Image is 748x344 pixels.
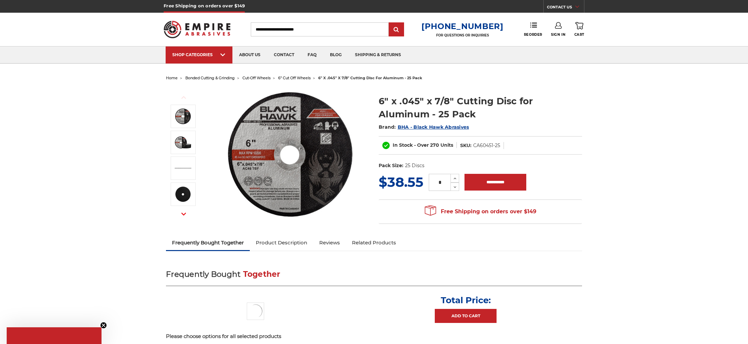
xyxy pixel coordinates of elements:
p: Please choose options for all selected products [166,333,582,340]
span: Together [243,269,280,279]
span: Brand: [379,124,396,130]
a: [PHONE_NUMBER] [421,21,504,31]
a: faq [301,46,323,64]
img: 6 inch cut off wheel for aluminum [247,303,264,320]
span: Units [440,142,453,148]
dd: CA60451-25 [473,142,500,149]
a: BHA - Black Hawk Abrasives [398,124,469,130]
span: Reorder [524,32,542,37]
span: - Over [414,142,429,148]
img: Heavy-duty 6-inch Black Hawk abrasive disc on a grinder, ideal for aluminum cutting tasks​​​​​​. [175,160,191,177]
a: Cart [574,22,584,37]
button: Next [176,207,192,221]
img: back of 6 inch aluminum cutting wheel [175,186,191,203]
img: 6 inch cut off wheel for aluminum [223,88,357,221]
a: Reviews [313,235,346,250]
img: Empire Abrasives [164,16,230,42]
span: Cart [574,32,584,37]
span: 6" x .045" x 7/8" cutting disc for aluminum - 25 pack [318,76,422,80]
a: home [166,76,178,80]
dt: Pack Size: [379,162,403,169]
a: CONTACT US [547,3,584,13]
a: bonded cutting & grinding [185,76,235,80]
img: 6 inch cut off wheel for aluminum [175,108,191,125]
p: Total Price: [441,295,491,306]
a: Reorder [524,22,542,36]
a: shipping & returns [348,46,408,64]
input: Submit [390,23,403,36]
div: SHOP CATEGORIES [172,52,226,57]
button: Close teaser [100,322,107,329]
a: blog [323,46,348,64]
span: Free Shipping on orders over $149 [425,205,536,218]
h1: 6" x .045" x 7/8" Cutting Disc for Aluminum - 25 Pack [379,95,582,121]
p: FOR QUESTIONS OR INQUIRIES [421,33,504,37]
dd: 25 Discs [405,162,424,169]
a: Product Description [250,235,313,250]
a: contact [267,46,301,64]
img: 6" aluminum cutting disc [175,134,191,151]
span: Sign In [551,32,565,37]
div: Close teaser [7,327,102,344]
span: In Stock [393,142,413,148]
a: Frequently Bought Together [166,235,250,250]
a: 6" cut off wheels [278,76,311,80]
a: cut-off wheels [242,76,270,80]
a: about us [232,46,267,64]
span: Frequently Bought [166,269,240,279]
button: Previous [176,90,192,105]
a: Add to Cart [435,309,497,323]
dt: SKU: [460,142,472,149]
span: 270 [430,142,439,148]
a: Related Products [346,235,402,250]
span: $38.55 [379,174,423,190]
